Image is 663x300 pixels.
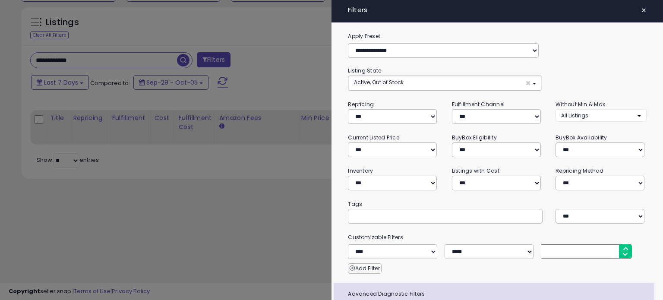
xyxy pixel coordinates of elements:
[341,289,654,299] span: Advanced Diagnostic Filters
[348,167,373,174] small: Inventory
[556,167,603,174] small: Repricing Method
[341,199,653,209] small: Tags
[341,32,653,41] label: Apply Preset:
[341,233,653,242] small: Customizable Filters
[348,76,541,90] button: Active, Out of Stock ×
[348,134,399,141] small: Current Listed Price
[348,263,381,274] button: Add Filter
[348,6,646,14] h4: Filters
[561,112,588,119] span: All Listings
[556,109,646,122] button: All Listings
[348,101,374,108] small: Repricing
[525,79,531,88] span: ×
[556,134,607,141] small: BuyBox Availability
[638,4,650,16] button: ×
[641,4,647,16] span: ×
[452,134,497,141] small: BuyBox Eligibility
[556,101,605,108] small: Without Min & Max
[354,79,404,86] span: Active, Out of Stock
[452,101,505,108] small: Fulfillment Channel
[452,167,499,174] small: Listings with Cost
[348,67,381,74] small: Listing State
